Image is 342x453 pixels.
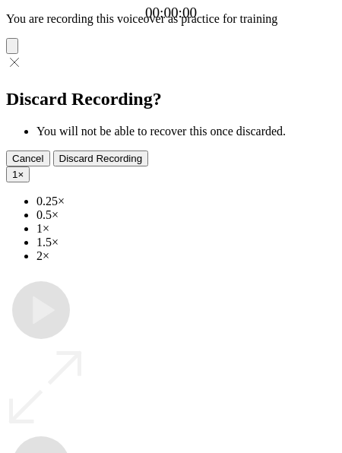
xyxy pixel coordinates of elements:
li: 1.5× [36,236,336,249]
button: Cancel [6,150,50,166]
li: 2× [36,249,336,263]
li: You will not be able to recover this once discarded. [36,125,336,138]
button: 1× [6,166,30,182]
li: 0.25× [36,195,336,208]
p: You are recording this voiceover as practice for training [6,12,336,26]
li: 0.5× [36,208,336,222]
button: Discard Recording [53,150,149,166]
li: 1× [36,222,336,236]
span: 1 [12,169,17,180]
a: 00:00:00 [145,5,197,21]
h2: Discard Recording? [6,89,336,109]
